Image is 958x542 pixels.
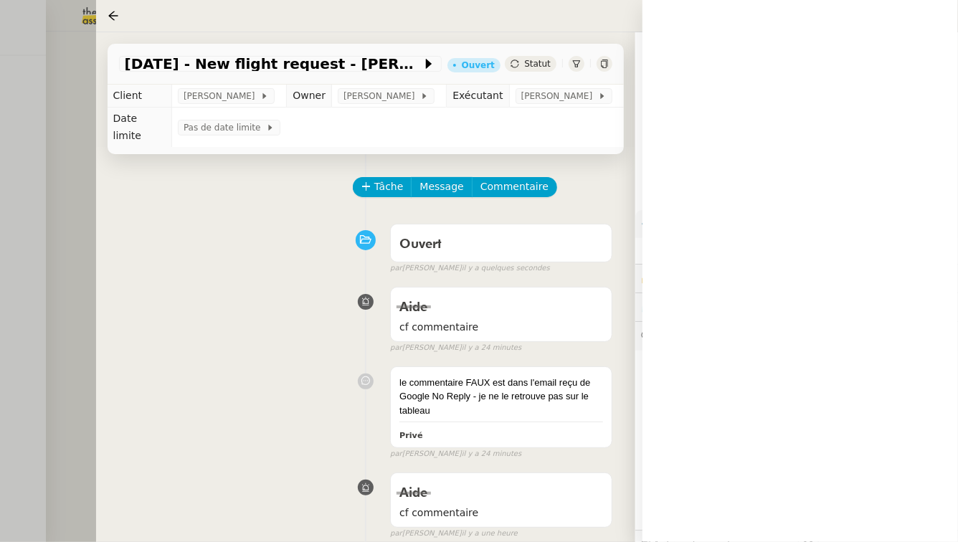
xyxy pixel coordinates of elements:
span: par [390,528,402,540]
div: ⏲️Tâches 19:44 16actions [635,293,958,321]
span: 🔐 [641,270,734,287]
button: Message [411,177,472,197]
span: [PERSON_NAME] [184,89,260,103]
div: le commentaire FAUX est dans l'email reçu de Google No Reply - je ne le retrouve pas sur le tableau [399,376,603,418]
div: Ouvert [462,61,495,70]
span: cf commentaire [399,319,603,336]
b: Privé [399,431,422,440]
span: il y a 24 minutes [462,448,522,460]
small: [PERSON_NAME] [390,342,521,354]
span: par [390,342,402,354]
div: 💬Commentaires 3 [635,322,958,350]
div: 🔐Données client [635,265,958,293]
button: Commentaire [472,177,557,197]
span: par [390,262,402,275]
span: Pas de date limite [184,120,266,135]
span: par [390,448,402,460]
span: ⏲️ [641,301,819,313]
div: ⚙️Procédures [635,210,958,238]
span: Aide [399,301,427,314]
small: [PERSON_NAME] [390,528,518,540]
td: Date limite [108,108,172,147]
span: [PERSON_NAME] [343,89,420,103]
span: il y a une heure [462,528,518,540]
span: false [390,217,414,229]
span: Ouvert [399,238,442,251]
button: Tâche [353,177,412,197]
span: ⚙️ [641,216,716,232]
span: Commentaire [480,179,549,195]
span: false [390,466,414,477]
span: cf commentaire [399,505,603,521]
span: [PERSON_NAME] [521,89,598,103]
span: Tâche [374,179,404,195]
span: [DATE] - New flight request - [PERSON_NAME] [125,57,422,71]
span: il y a 24 minutes [462,342,522,354]
td: Client [108,85,172,108]
span: Message [419,179,463,195]
span: il y a quelques secondes [462,262,550,275]
small: [PERSON_NAME] [390,262,550,275]
span: Statut [524,59,551,69]
td: Exécutant [447,85,509,108]
span: Aide [399,487,427,500]
span: false [390,280,414,292]
span: 💬 [641,330,759,341]
small: [PERSON_NAME] [390,448,521,460]
td: Owner [287,85,332,108]
span: false [390,360,414,371]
